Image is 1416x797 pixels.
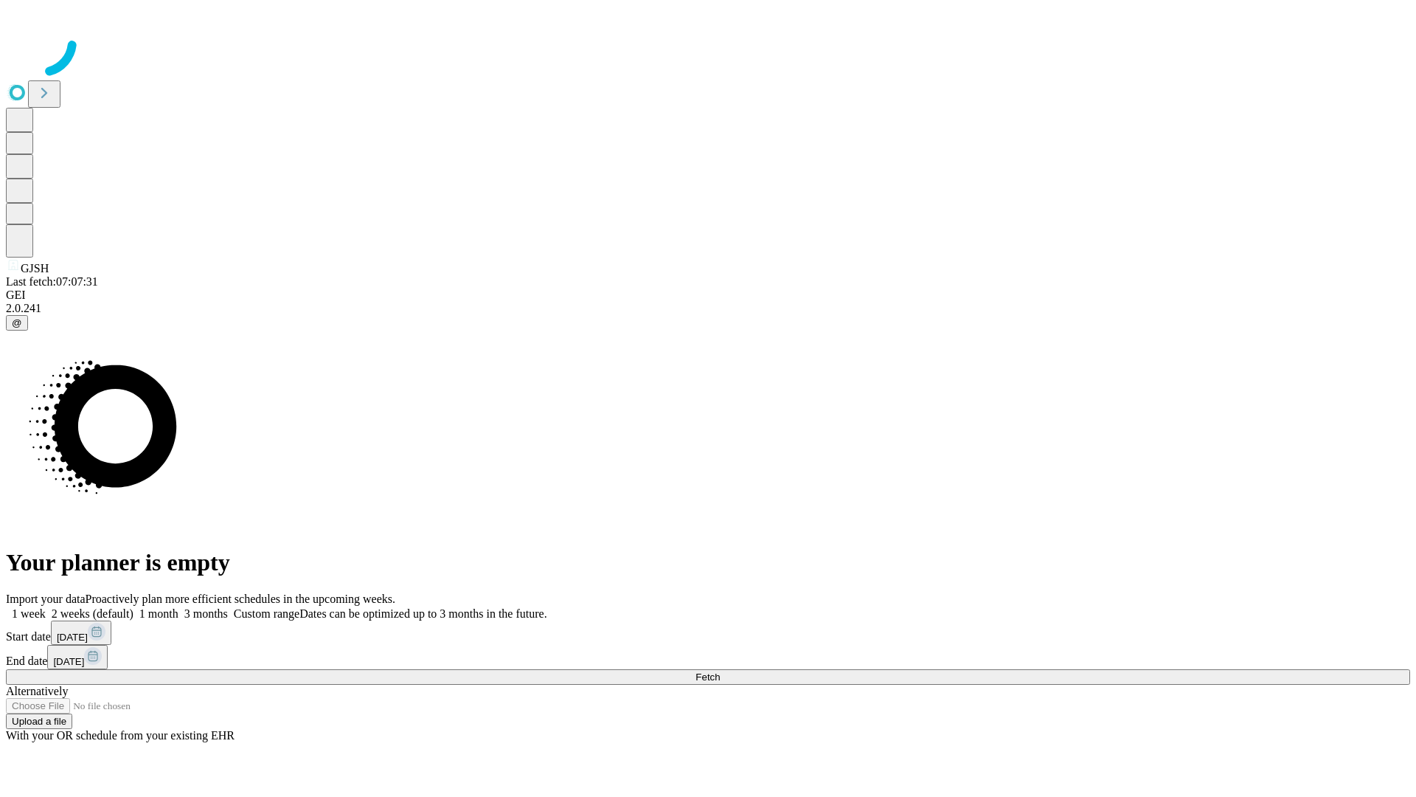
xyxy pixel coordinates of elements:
[57,632,88,643] span: [DATE]
[6,289,1410,302] div: GEI
[6,302,1410,315] div: 2.0.241
[6,669,1410,685] button: Fetch
[184,607,228,620] span: 3 months
[86,593,395,605] span: Proactively plan more efficient schedules in the upcoming weeks.
[52,607,133,620] span: 2 weeks (default)
[6,645,1410,669] div: End date
[47,645,108,669] button: [DATE]
[6,621,1410,645] div: Start date
[51,621,111,645] button: [DATE]
[6,593,86,605] span: Import your data
[6,729,235,742] span: With your OR schedule from your existing EHR
[139,607,178,620] span: 1 month
[695,672,720,683] span: Fetch
[6,714,72,729] button: Upload a file
[12,607,46,620] span: 1 week
[299,607,546,620] span: Dates can be optimized up to 3 months in the future.
[234,607,299,620] span: Custom range
[21,262,49,275] span: GJSH
[6,685,68,697] span: Alternatively
[6,275,98,288] span: Last fetch: 07:07:31
[53,656,84,667] span: [DATE]
[6,315,28,331] button: @
[12,317,22,328] span: @
[6,549,1410,576] h1: Your planner is empty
